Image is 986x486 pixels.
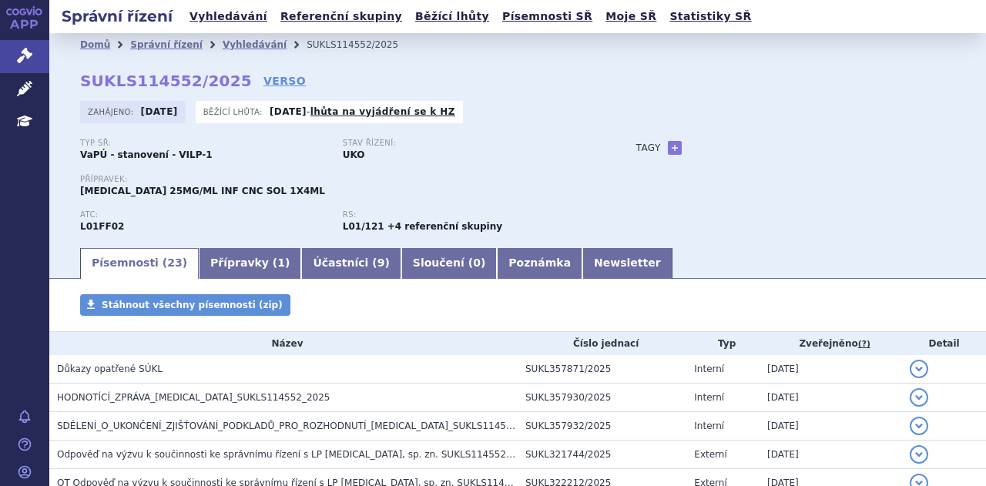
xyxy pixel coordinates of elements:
p: Typ SŘ: [80,139,327,148]
strong: +4 referenční skupiny [387,221,502,232]
span: 23 [167,256,182,269]
abbr: (?) [858,339,870,350]
a: Moje SŘ [601,6,661,27]
p: ATC: [80,210,327,220]
p: RS: [343,210,590,220]
strong: PEMBROLIZUMAB [80,221,124,232]
span: HODNOTÍCÍ_ZPRÁVA_KEYTRUDA_SUKLS114552_2025 [57,392,330,403]
a: Účastníci (9) [301,248,401,279]
td: SUKL357932/2025 [518,412,686,441]
th: Zveřejněno [760,332,902,355]
strong: [DATE] [270,106,307,117]
a: Sloučení (0) [401,248,497,279]
h3: Tagy [636,139,661,157]
span: Odpověď na výzvu k součinnosti ke správnímu řízení s LP Keytruda, sp. zn. SUKLS114552/2025 - část 1 [57,449,570,460]
strong: VaPÚ - stanovení - VILP-1 [80,149,213,160]
th: Název [49,332,518,355]
span: Zahájeno: [88,106,136,118]
td: SUKL357871/2025 [518,355,686,384]
li: SUKLS114552/2025 [307,33,418,56]
span: SDĚLENÍ_O_UKONČENÍ_ZJIŠŤOVÁNÍ_PODKLADŮ_PRO_ROZHODNUTÍ_KEYTRUDA_SUKLS114552_2025 [57,421,546,431]
a: VERSO [263,73,306,89]
td: [DATE] [760,355,902,384]
p: - [270,106,455,118]
button: detail [910,388,928,407]
span: 9 [377,256,385,269]
a: Poznámka [497,248,582,279]
span: 0 [473,256,481,269]
a: lhůta na vyjádření se k HZ [310,106,455,117]
a: Referenční skupiny [276,6,407,27]
strong: UKO [343,149,365,160]
span: Běžící lhůta: [203,106,266,118]
button: detail [910,417,928,435]
p: Přípravek: [80,175,605,184]
a: Vyhledávání [185,6,272,27]
td: SUKL357930/2025 [518,384,686,412]
strong: [DATE] [141,106,178,117]
span: Interní [694,392,724,403]
td: [DATE] [760,412,902,441]
a: Přípravky (1) [199,248,301,279]
strong: pembrolizumab [343,221,384,232]
p: Stav řízení: [343,139,590,148]
a: Správní řízení [130,39,203,50]
h2: Správní řízení [49,5,185,27]
span: Stáhnout všechny písemnosti (zip) [102,300,283,310]
button: detail [910,445,928,464]
strong: SUKLS114552/2025 [80,72,252,90]
td: SUKL321744/2025 [518,441,686,469]
td: [DATE] [760,384,902,412]
a: Písemnosti SŘ [498,6,597,27]
th: Detail [902,332,986,355]
span: [MEDICAL_DATA] 25MG/ML INF CNC SOL 1X4ML [80,186,325,196]
a: Stáhnout všechny písemnosti (zip) [80,294,290,316]
span: Důkazy opatřené SÚKL [57,364,163,374]
td: [DATE] [760,441,902,469]
a: Vyhledávání [223,39,287,50]
a: Domů [80,39,110,50]
span: Externí [694,449,726,460]
th: Typ [686,332,760,355]
a: Statistiky SŘ [665,6,756,27]
th: Číslo jednací [518,332,686,355]
a: Newsletter [582,248,672,279]
a: Písemnosti (23) [80,248,199,279]
a: Běžící lhůty [411,6,494,27]
span: Interní [694,421,724,431]
button: detail [910,360,928,378]
span: 1 [277,256,285,269]
a: + [668,141,682,155]
span: Interní [694,364,724,374]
